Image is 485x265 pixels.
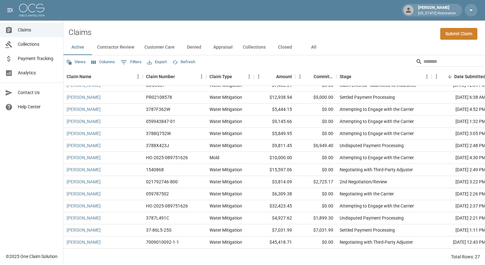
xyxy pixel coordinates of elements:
div: Claim Number [143,68,206,85]
button: Menu [133,72,143,81]
div: Water Mitigation [209,94,242,100]
div: Water Mitigation [209,239,242,245]
div: Water Mitigation [209,203,242,209]
div: Water Mitigation [209,106,242,112]
div: 3787L491C [146,215,169,221]
div: Negotiating with the Carrier [340,191,394,197]
button: Menu [254,72,263,81]
a: [PERSON_NAME] [67,154,101,161]
div: $9,000.00 [295,92,336,104]
a: [PERSON_NAME] [67,106,101,112]
div: Claim Number [146,68,175,85]
div: Stage [336,68,432,85]
div: Claim Name [63,68,143,85]
div: © 2025 One Claim Solution [6,253,57,260]
div: 3788Q752W [146,130,171,137]
span: Collections [18,41,58,48]
div: $0.00 [295,200,336,212]
div: Water Mitigation [209,166,242,173]
div: $5,444.15 [254,104,295,116]
button: Contractor Review [92,40,139,55]
button: Menu [244,72,254,81]
a: [PERSON_NAME] [67,179,101,185]
div: 021792746-800 [146,179,178,185]
a: [PERSON_NAME] [67,142,101,149]
button: Sort [91,72,100,81]
div: PR02108578 [146,94,172,100]
div: $0.00 [295,152,336,164]
a: [PERSON_NAME] [67,227,101,233]
div: $10,000.00 [254,152,295,164]
button: Closed [271,40,299,55]
div: Negotiating with Third-Party Adjuster [340,239,413,245]
div: Mold [209,154,219,161]
div: $0.00 [295,116,336,128]
div: 3787F362W [146,106,170,112]
a: [PERSON_NAME] [67,239,101,245]
a: [PERSON_NAME] [67,191,101,197]
div: $4,927.62 [254,212,295,224]
span: Contact Us [18,89,58,96]
button: Active [63,40,92,55]
div: 37-86L5-25S [146,227,171,233]
div: Attempting to Engage with the Carrier [340,106,414,112]
div: 7009010092-1-1 [146,239,179,245]
div: 059787502 [146,191,169,197]
div: Water Mitigation [209,227,242,233]
div: $9,145.66 [254,116,295,128]
button: Menu [295,72,305,81]
div: HO-2025-089751626 [146,203,188,209]
span: Payment Tracking [18,55,58,62]
button: Collections [238,40,271,55]
button: Show filters [119,57,143,67]
div: Search [416,57,484,68]
button: Sort [351,72,360,81]
div: $0.00 [295,236,336,248]
button: Sort [267,72,276,81]
div: Attempting to Engage with the Carrier [340,154,414,161]
div: HO-2025-089751626 [146,154,188,161]
div: Undisputed Payment Processing [340,215,404,221]
p: [US_STATE] Restoration [418,11,456,16]
a: [PERSON_NAME] [67,215,101,221]
div: Claim Name [67,68,91,85]
div: Settled Payment Processing [340,227,395,233]
button: Menu [432,72,441,81]
div: $2,725.17 [295,176,336,188]
div: $7,031.99 [254,224,295,236]
a: [PERSON_NAME] [67,94,101,100]
button: Appraisal [208,40,238,55]
button: Sort [232,72,241,81]
div: Water Mitigation [209,130,242,137]
div: Committed Amount [314,68,333,85]
div: $6,309.38 [254,188,295,200]
button: Select columns [90,57,116,67]
div: dynamic tabs [63,40,485,55]
span: Help Center [18,104,58,110]
div: Stage [340,68,351,85]
div: $7,031.99 [295,224,336,236]
div: 1540868 [146,166,164,173]
div: Water Mitigation [209,118,242,125]
div: Negotiating with Third-Party Adjuster [340,166,413,173]
div: $0.00 [295,128,336,140]
div: $32,423.45 [254,200,295,212]
a: [PERSON_NAME] [67,118,101,125]
div: $12,938.94 [254,92,295,104]
a: [PERSON_NAME] [67,166,101,173]
div: Total Rows: 27 [451,254,480,260]
img: ocs-logo-white-transparent.png [19,4,44,17]
button: Sort [305,72,314,81]
button: Export [146,57,168,67]
div: Settled Payment Processing [340,94,395,100]
a: [PERSON_NAME] [67,203,101,209]
button: Menu [197,72,206,81]
div: 2nd Negotiation/Review [340,179,387,185]
div: Claim Type [206,68,254,85]
div: $6,949.40 [295,140,336,152]
div: $5,849.95 [254,128,295,140]
div: $1,899.30 [295,212,336,224]
div: Amount [276,68,292,85]
div: Claim Type [209,68,232,85]
div: Water Mitigation [209,215,242,221]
